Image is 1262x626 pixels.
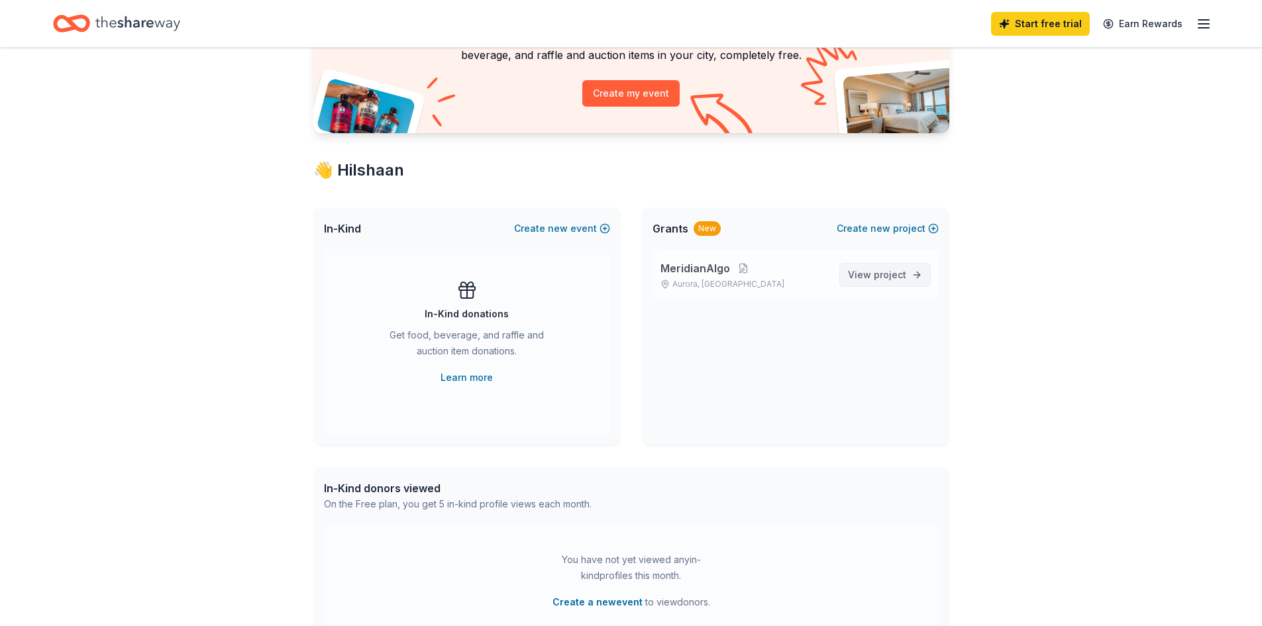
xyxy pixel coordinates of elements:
[377,327,557,364] div: Get food, beverage, and raffle and auction item donations.
[549,552,714,584] div: You have not yet viewed any in-kind profiles this month.
[552,594,643,610] button: Create a newevent
[839,263,931,287] a: View project
[514,221,610,236] button: Createnewevent
[870,221,890,236] span: new
[837,221,939,236] button: Createnewproject
[425,306,509,322] div: In-Kind donations
[660,260,730,276] span: MeridianAlgo
[324,480,592,496] div: In-Kind donors viewed
[548,221,568,236] span: new
[848,267,906,283] span: View
[53,8,180,39] a: Home
[991,12,1090,36] a: Start free trial
[690,93,757,143] img: Curvy arrow
[324,221,361,236] span: In-Kind
[441,370,493,386] a: Learn more
[1095,12,1190,36] a: Earn Rewards
[660,279,829,289] p: Aurora, [GEOGRAPHIC_DATA]
[313,160,949,181] div: 👋 Hi Ishaan
[653,221,688,236] span: Grants
[874,269,906,280] span: project
[694,221,721,236] div: New
[582,80,680,107] button: Create my event
[552,594,710,610] span: to view donors .
[324,496,592,512] div: On the Free plan, you get 5 in-kind profile views each month.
